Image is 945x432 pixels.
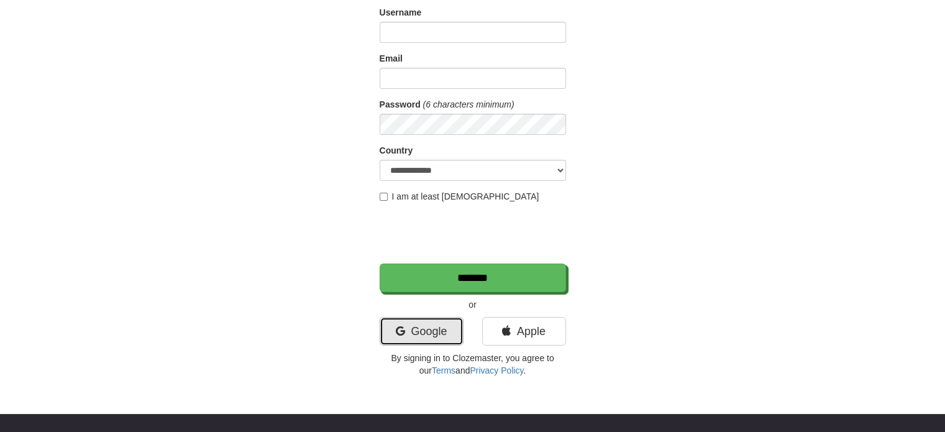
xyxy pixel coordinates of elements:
[380,193,388,201] input: I am at least [DEMOGRAPHIC_DATA]
[470,365,523,375] a: Privacy Policy
[432,365,455,375] a: Terms
[380,144,413,157] label: Country
[380,6,422,19] label: Username
[380,190,539,203] label: I am at least [DEMOGRAPHIC_DATA]
[380,317,463,346] a: Google
[482,317,566,346] a: Apple
[380,298,566,311] p: or
[380,209,568,257] iframe: reCAPTCHA
[380,52,403,65] label: Email
[380,98,421,111] label: Password
[380,352,566,377] p: By signing in to Clozemaster, you agree to our and .
[423,99,514,109] em: (6 characters minimum)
